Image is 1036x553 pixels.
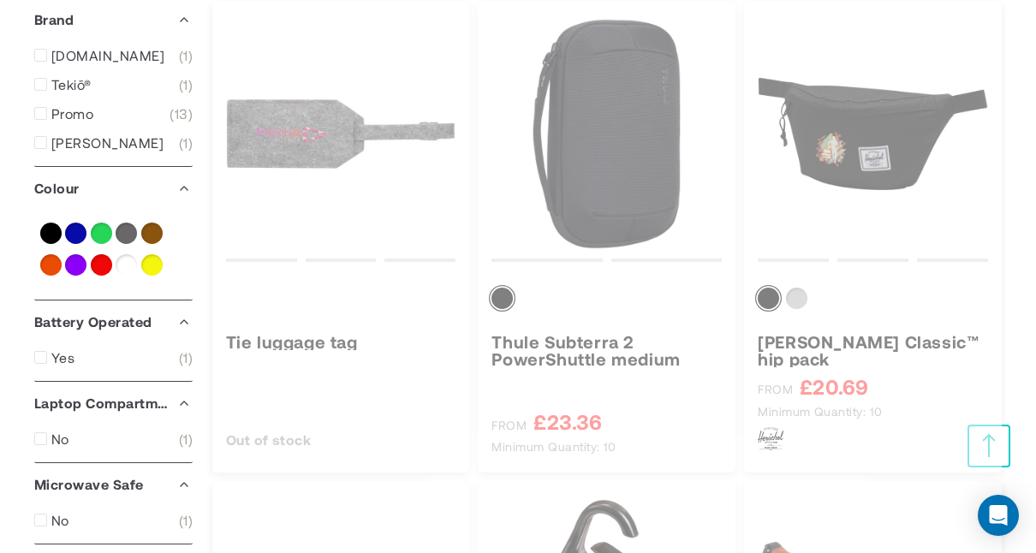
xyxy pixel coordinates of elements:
[170,105,193,122] span: 13
[116,254,137,276] a: White
[179,47,193,64] span: 1
[34,300,193,343] div: Battery Operated
[116,223,137,244] a: Grey
[65,254,86,276] a: Purple
[51,76,92,93] span: Tekiō®
[51,512,69,529] span: No
[34,76,193,93] a: Tekiō® 1
[34,512,193,529] a: No 1
[141,223,163,244] a: Natural
[179,76,193,93] span: 1
[34,47,193,64] a: [DOMAIN_NAME] 1
[51,47,164,64] span: [DOMAIN_NAME]
[34,382,193,425] div: Laptop Compartment
[34,105,193,122] a: Promo 13
[34,431,193,448] a: No 1
[141,254,163,276] a: Yellow
[34,349,193,366] a: Yes 1
[34,134,193,152] a: [PERSON_NAME] 1
[51,105,93,122] span: Promo
[179,431,193,448] span: 1
[91,254,112,276] a: Red
[40,254,62,276] a: Orange
[51,431,69,448] span: No
[179,512,193,529] span: 1
[40,223,62,244] a: Black
[34,463,193,506] div: Microwave Safe
[179,349,193,366] span: 1
[51,134,164,152] span: [PERSON_NAME]
[51,349,74,366] span: Yes
[978,495,1019,536] div: Open Intercom Messenger
[179,134,193,152] span: 1
[34,167,193,210] div: Colour
[91,223,112,244] a: Green
[65,223,86,244] a: Blue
